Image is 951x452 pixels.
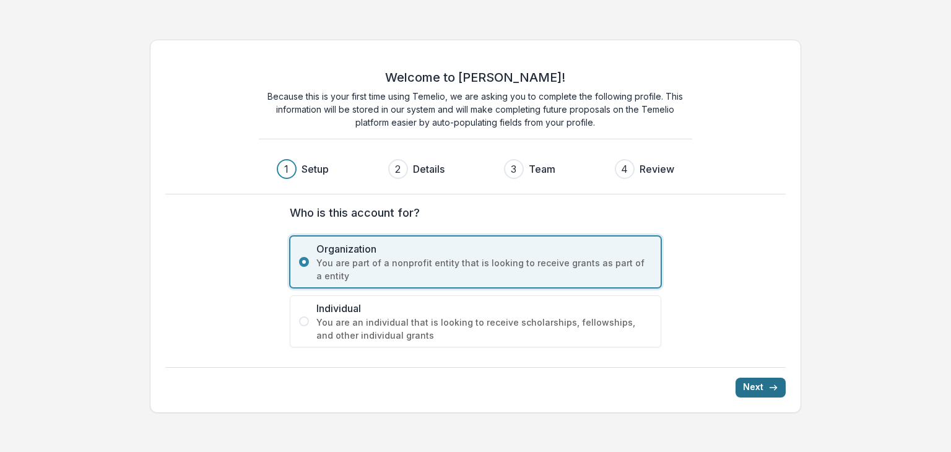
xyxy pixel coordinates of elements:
[290,204,654,221] label: Who is this account for?
[277,159,674,179] div: Progress
[511,162,516,176] div: 3
[316,301,652,316] span: Individual
[259,90,692,129] p: Because this is your first time using Temelio, we are asking you to complete the following profil...
[413,162,445,176] h3: Details
[316,316,652,342] span: You are an individual that is looking to receive scholarships, fellowships, and other individual ...
[284,162,289,176] div: 1
[385,70,565,85] h2: Welcome to [PERSON_NAME]!
[302,162,329,176] h3: Setup
[529,162,555,176] h3: Team
[621,162,628,176] div: 4
[640,162,674,176] h3: Review
[316,256,652,282] span: You are part of a nonprofit entity that is looking to receive grants as part of a entity
[736,378,786,398] button: Next
[316,241,652,256] span: Organization
[395,162,401,176] div: 2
